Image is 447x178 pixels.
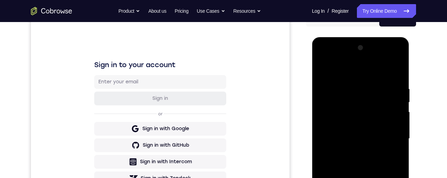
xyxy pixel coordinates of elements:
[63,79,195,93] button: Sign in
[63,159,195,172] button: Sign in with Zendesk
[63,142,195,156] button: Sign in with Intercom
[63,126,195,139] button: Sign in with GitHub
[112,129,158,136] div: Sign in with GitHub
[197,4,225,18] button: Use Cases
[327,7,329,15] span: /
[126,98,133,104] p: or
[312,4,325,18] a: Log In
[175,4,188,18] a: Pricing
[109,146,161,153] div: Sign in with Intercom
[148,4,166,18] a: About us
[233,4,261,18] button: Resources
[63,109,195,123] button: Sign in with Google
[67,66,191,73] input: Enter your email
[111,113,158,119] div: Sign in with Google
[63,47,195,57] h1: Sign in to your account
[119,4,140,18] button: Product
[357,4,416,18] a: Try Online Demo
[31,7,72,15] a: Go to the home page
[332,4,349,18] a: Register
[110,162,160,169] div: Sign in with Zendesk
